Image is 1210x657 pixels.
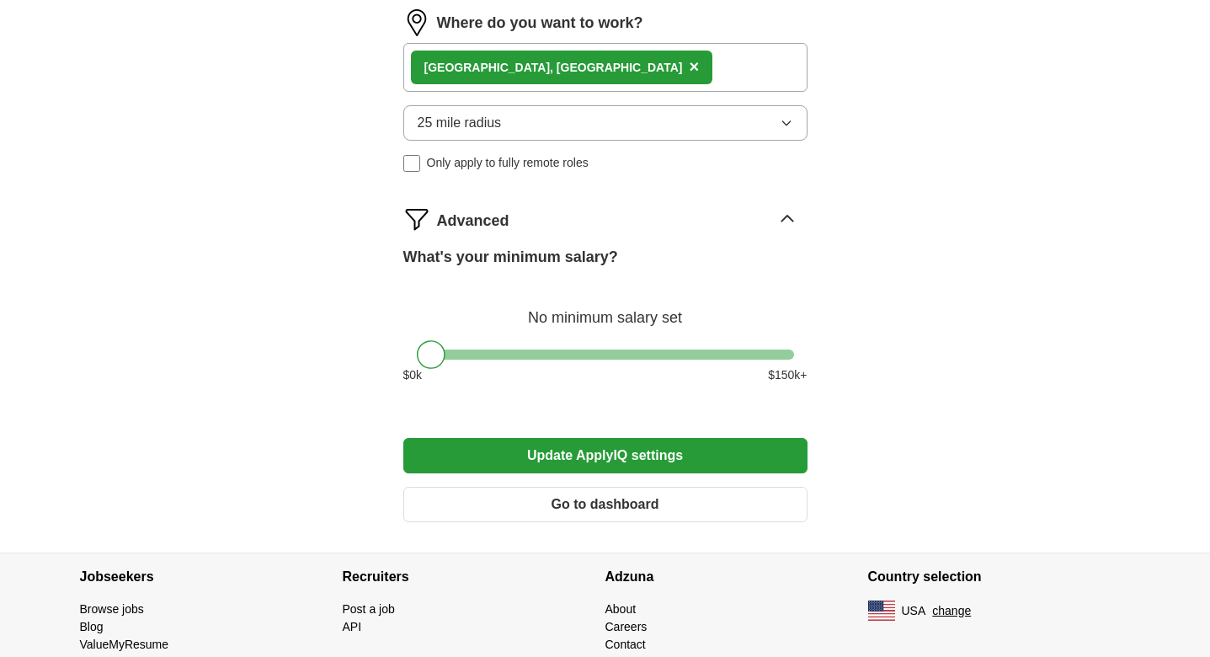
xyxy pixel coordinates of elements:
img: US flag [868,601,895,621]
a: Contact [605,638,646,651]
input: Only apply to fully remote roles [403,155,420,172]
a: Post a job [343,602,395,616]
span: Advanced [437,210,509,232]
button: 25 mile radius [403,105,808,141]
button: change [932,602,971,620]
span: $ 150 k+ [768,366,807,384]
a: Browse jobs [80,602,144,616]
span: 25 mile radius [418,113,502,133]
a: Careers [605,620,648,633]
button: × [689,55,699,80]
span: USA [902,602,926,620]
a: API [343,620,362,633]
img: location.png [403,9,430,36]
span: $ 0 k [403,366,423,384]
div: [GEOGRAPHIC_DATA], [GEOGRAPHIC_DATA] [424,59,683,77]
button: Go to dashboard [403,487,808,522]
span: Only apply to fully remote roles [427,154,589,172]
label: Where do you want to work? [437,12,643,35]
img: filter [403,206,430,232]
div: No minimum salary set [403,289,808,329]
a: Blog [80,620,104,633]
label: What's your minimum salary? [403,246,618,269]
span: × [689,57,699,76]
button: Update ApplyIQ settings [403,438,808,473]
h4: Country selection [868,553,1131,601]
a: About [605,602,637,616]
a: ValueMyResume [80,638,169,651]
